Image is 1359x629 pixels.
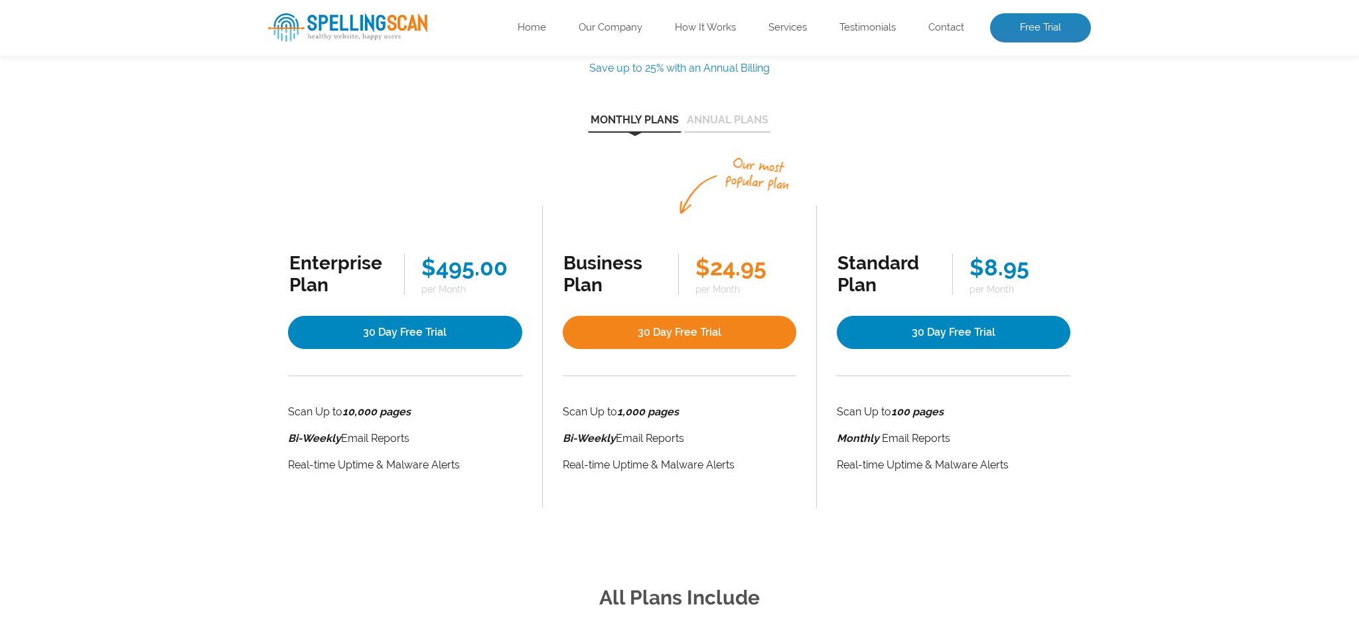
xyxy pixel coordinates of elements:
[928,21,964,35] a: Contact
[837,403,1070,421] li: Scan Up to
[837,432,879,445] strong: Monthly
[695,284,795,295] span: per Month
[518,21,546,35] a: Home
[768,21,807,35] a: Services
[288,316,522,349] a: 30 Day Free Trial
[675,21,736,35] a: How It Works
[288,429,522,448] li: Email Reports
[589,62,770,74] span: Save up to 25% with an Annual Billing
[579,21,642,35] a: Our Company
[837,252,936,296] div: Standard Plan
[288,403,522,421] li: Scan Up to
[563,252,662,296] div: Business Plan
[969,284,1069,295] span: per Month
[990,13,1091,42] a: Free Trial
[837,456,1070,474] li: Real-time Uptime & Malware Alerts
[563,432,616,445] i: Bi-Weekly
[288,432,341,445] i: Bi-Weekly
[563,429,796,448] li: Email Reports
[268,581,1091,616] h2: All Plans Include
[684,115,771,133] button: Annual Plans
[588,115,681,133] button: Monthly Plans
[563,403,796,421] li: Scan Up to
[695,254,795,281] div: $24.95
[837,429,1070,448] li: Email Reports
[563,456,796,474] li: Real-time Uptime & Malware Alerts
[342,405,411,418] strong: 10,000 pages
[891,405,944,418] strong: 100 pages
[617,405,679,418] strong: 1,000 pages
[837,316,1070,349] a: 30 Day Free Trial
[421,284,521,295] span: per Month
[421,254,521,281] div: $495.00
[288,456,522,474] li: Real-time Uptime & Malware Alerts
[289,252,388,296] div: Enterprise Plan
[969,254,1069,281] div: $8.95
[839,21,896,35] a: Testimonials
[563,316,796,349] a: 30 Day Free Trial
[268,13,427,42] img: spellingScan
